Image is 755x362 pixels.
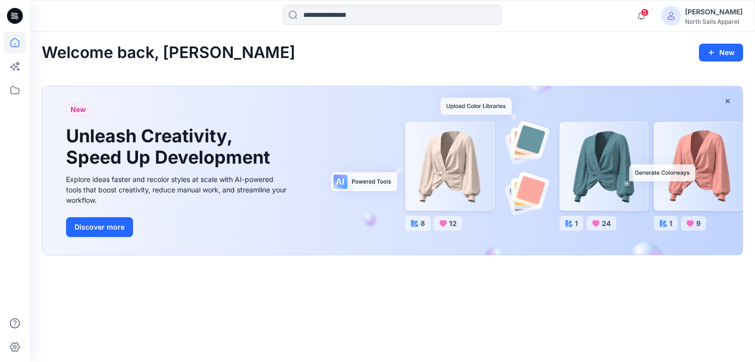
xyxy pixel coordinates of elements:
[66,217,289,237] a: Discover more
[685,6,743,18] div: [PERSON_NAME]
[66,174,289,205] div: Explore ideas faster and recolor styles at scale with AI-powered tools that boost creativity, red...
[42,44,295,62] h2: Welcome back, [PERSON_NAME]
[699,44,743,61] button: New
[66,217,133,237] button: Discover more
[70,104,86,116] span: New
[685,18,743,25] div: North Sails Apparel
[66,125,275,168] h1: Unleash Creativity, Speed Up Development
[667,12,675,20] svg: avatar
[641,8,649,16] span: 5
